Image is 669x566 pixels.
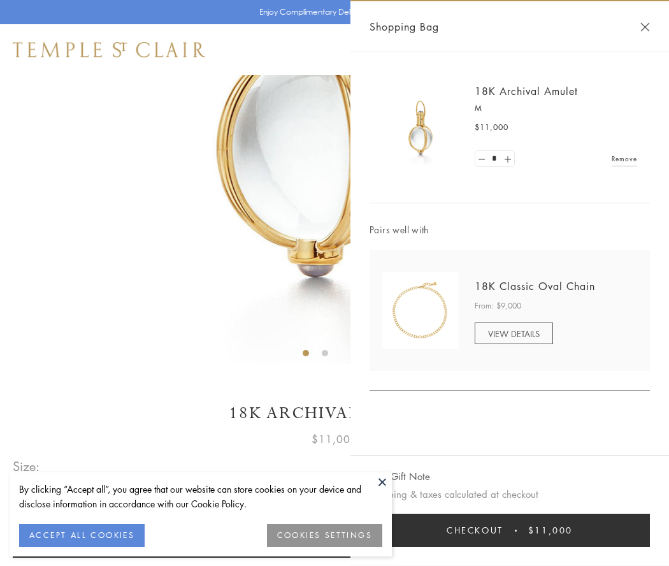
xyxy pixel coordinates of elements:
[447,523,503,537] span: Checkout
[19,482,382,511] div: By clicking “Accept all”, you agree that our website can store cookies on your device and disclos...
[475,102,637,115] p: M
[13,42,205,57] img: Temple St. Clair
[475,300,521,312] span: From: $9,000
[612,152,637,166] a: Remove
[370,468,430,484] button: Add Gift Note
[13,456,41,477] span: Size:
[382,89,459,166] img: 18K Archival Amulet
[259,6,404,18] p: Enjoy Complimentary Delivery & Returns
[475,121,508,134] span: $11,000
[488,328,540,340] span: VIEW DETAILS
[370,18,439,35] span: Shopping Bag
[528,523,573,537] span: $11,000
[640,22,650,32] button: Close Shopping Bag
[370,514,650,547] button: Checkout $11,000
[370,222,650,237] span: Pairs well with
[267,524,382,547] button: COOKIES SETTINGS
[19,524,145,547] button: ACCEPT ALL COOKIES
[382,272,459,349] img: N88865-OV18
[312,431,357,447] span: $11,000
[475,151,488,167] a: Set quantity to 0
[13,402,656,424] h1: 18K Archival Amulet
[475,279,595,293] a: 18K Classic Oval Chain
[370,486,650,502] p: Shipping & taxes calculated at checkout
[475,323,553,344] a: VIEW DETAILS
[501,151,514,167] a: Set quantity to 2
[475,84,578,98] a: 18K Archival Amulet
